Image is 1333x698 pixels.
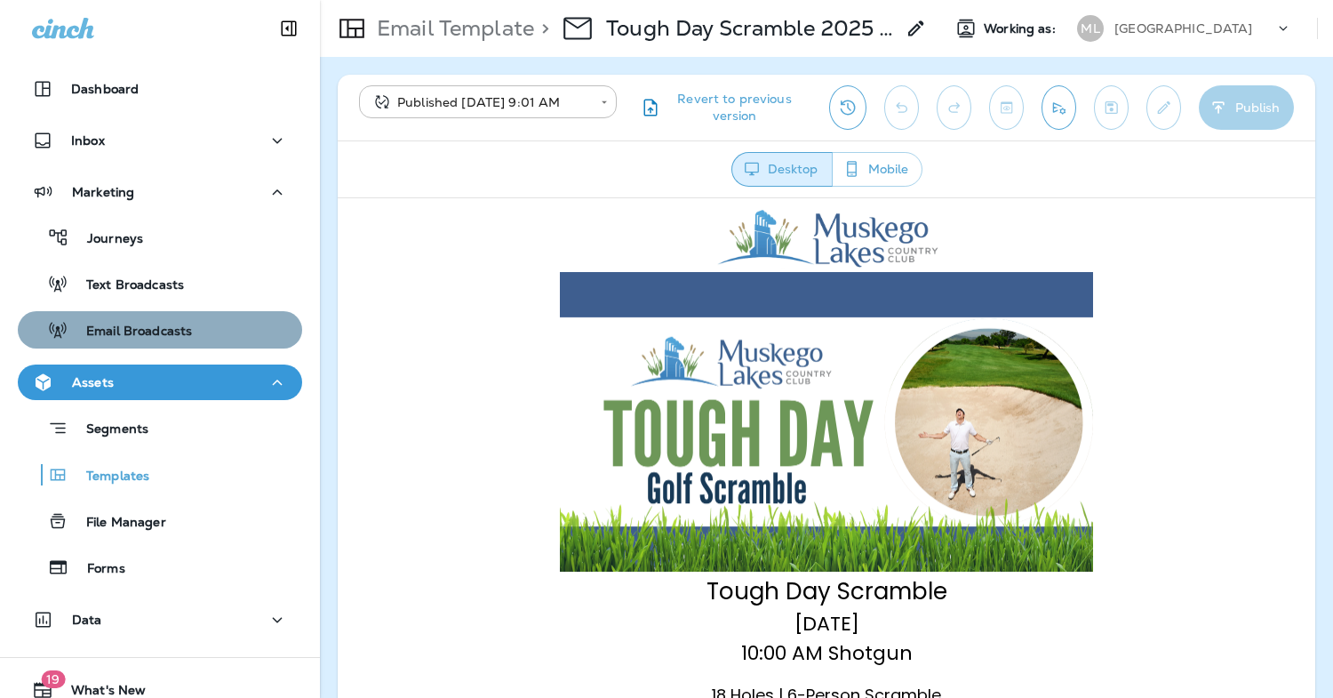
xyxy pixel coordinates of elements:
button: Revert to previous version [631,85,815,130]
p: Tough Day Scramble 2025 - 10/19 (3) [606,15,895,42]
span: 10:00 AM Shotgun [403,441,575,469]
span: Revert to previous version [661,91,808,124]
span: Working as: [984,21,1059,36]
p: Marketing [72,185,134,199]
button: View Changelog [829,85,866,130]
button: Collapse Sidebar [264,11,314,46]
p: Journeys [69,231,143,248]
p: [GEOGRAPHIC_DATA] [1114,21,1252,36]
button: Text Broadcasts [18,265,302,302]
p: Email Template [370,15,534,42]
p: Dashboard [71,82,139,96]
p: Data [72,613,102,627]
button: Dashboard [18,71,302,107]
button: Segments [18,409,302,447]
span: Tough Day Scramble [369,377,610,409]
button: Desktop [731,152,833,187]
button: File Manager [18,502,302,540]
p: Templates [68,469,149,485]
button: Inbox [18,123,302,158]
div: ML [1077,15,1104,42]
p: File Manager [68,515,166,532]
button: Mobile [832,152,922,187]
p: Text Broadcasts [68,277,184,294]
p: Email Broadcasts [68,324,192,341]
button: Email Broadcasts [18,311,302,349]
button: Forms [18,549,302,586]
button: Marketing [18,174,302,210]
p: > [534,15,549,42]
img: Muskego-Lakes--Tough-Day-Scramble---1019--blog.png [222,74,755,374]
p: Segments [68,421,148,439]
p: Forms [69,561,125,578]
span: 18 Holes | 6-Person Scramble [374,485,603,508]
button: Journeys [18,219,302,256]
button: Templates [18,456,302,493]
div: Published [DATE] 9:01 AM [371,93,588,111]
p: Assets [72,375,114,389]
button: Send test email [1042,85,1076,130]
span: Difficult pins and fast greens. Everyone plays one tee further back than normal. [240,523,738,565]
span: 19 [41,670,65,688]
button: Assets [18,365,302,400]
p: Inbox [71,133,105,148]
span: [DATE] [457,412,522,439]
button: Data [18,602,302,638]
